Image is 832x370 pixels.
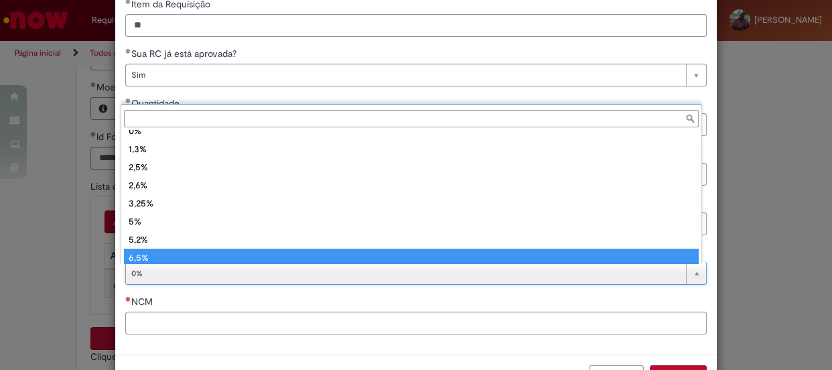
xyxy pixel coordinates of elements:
div: 5% [124,212,699,231]
div: 0% [124,122,699,140]
div: 6,5% [124,249,699,267]
div: 2,5% [124,158,699,176]
div: 3,25% [124,194,699,212]
div: 5,2% [124,231,699,249]
div: 1,3% [124,140,699,158]
div: 2,6% [124,176,699,194]
ul: IPI [121,130,701,264]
